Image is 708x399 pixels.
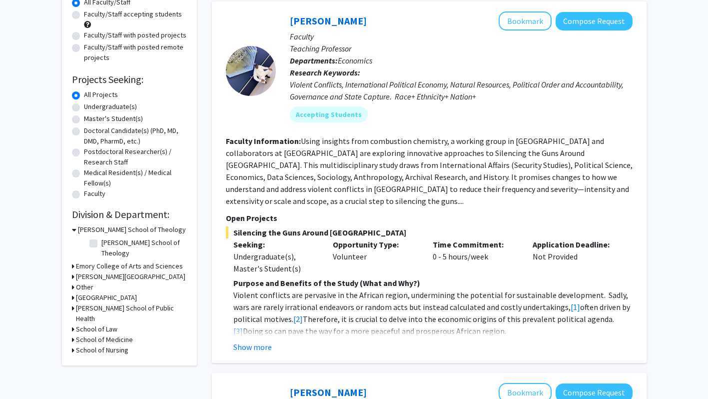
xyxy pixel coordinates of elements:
[76,324,117,334] h3: School of Law
[84,89,118,100] label: All Projects
[84,101,137,112] label: Undergraduate(s)
[226,136,301,146] b: Faculty Information:
[425,238,525,274] div: 0 - 5 hours/week
[233,341,272,353] button: Show more
[101,237,184,258] label: [PERSON_NAME] School of Theology
[290,30,633,42] p: Faculty
[525,238,625,274] div: Not Provided
[84,42,187,63] label: Faculty/Staff with posted remote projects
[338,55,372,65] span: Economics
[290,386,367,398] a: [PERSON_NAME]
[290,78,633,102] div: Violent Conflicts, International Political Economy, Natural Resources, Political Order and Accoun...
[290,14,367,27] a: [PERSON_NAME]
[72,208,187,220] h2: Division & Department:
[84,188,105,199] label: Faculty
[78,224,186,235] h3: [PERSON_NAME] School of Theology
[233,326,243,336] a: [3]
[76,282,93,292] h3: Other
[499,11,552,30] button: Add Melvin Ayogu to Bookmarks
[233,289,633,337] p: Violent conflicts are pervasive in the African region, undermining the potential for sustainable ...
[571,302,580,312] a: [1]
[233,238,318,250] p: Seeking:
[76,334,133,345] h3: School of Medicine
[76,345,128,355] h3: School of Nursing
[226,226,633,238] span: Silencing the Guns Around [GEOGRAPHIC_DATA]
[76,303,187,324] h3: [PERSON_NAME] School of Public Health
[533,238,618,250] p: Application Deadline:
[84,113,143,124] label: Master's Student(s)
[226,212,633,224] p: Open Projects
[556,12,633,30] button: Compose Request to Melvin Ayogu
[233,278,420,288] strong: Purpose and Benefits of the Study (What and Why?)
[333,238,418,250] p: Opportunity Type:
[325,238,425,274] div: Volunteer
[433,238,518,250] p: Time Commitment:
[233,250,318,274] div: Undergraduate(s), Master's Student(s)
[290,67,360,77] b: Research Keywords:
[84,9,182,19] label: Faculty/Staff accepting students
[84,125,187,146] label: Doctoral Candidate(s) (PhD, MD, DMD, PharmD, etc.)
[290,55,338,65] b: Departments:
[84,167,187,188] label: Medical Resident(s) / Medical Fellow(s)
[226,136,633,206] fg-read-more: Using insights from combustion chemistry, a working group in [GEOGRAPHIC_DATA] and collaborators ...
[72,73,187,85] h2: Projects Seeking:
[84,30,186,40] label: Faculty/Staff with posted projects
[76,292,137,303] h3: [GEOGRAPHIC_DATA]
[76,261,183,271] h3: Emory College of Arts and Sciences
[7,354,42,391] iframe: Chat
[84,146,187,167] label: Postdoctoral Researcher(s) / Research Staff
[293,314,303,324] a: [2]
[76,271,185,282] h3: [PERSON_NAME][GEOGRAPHIC_DATA]
[290,106,368,122] mat-chip: Accepting Students
[290,42,633,54] p: Teaching Professor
